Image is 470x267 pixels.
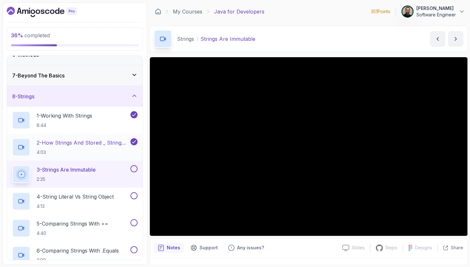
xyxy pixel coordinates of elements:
[352,245,365,251] p: Slides
[37,122,92,129] p: 8:44
[430,31,445,47] button: previous content
[386,245,397,251] p: Repo
[37,112,92,120] p: 1 - Working With Strings
[7,86,143,107] button: 8-Strings
[7,7,92,17] a: Dashboard
[154,243,184,253] button: notes button
[12,246,137,264] button: 6-Comparing Strings With .Equals2:09
[416,5,456,12] p: [PERSON_NAME]
[224,243,268,253] button: Feedback button
[11,32,50,39] span: completed
[12,165,137,183] button: 3-Strings Are Immutable2:35
[214,8,264,15] p: Java for Developers
[12,138,137,156] button: 2-How Strings And Stored _ String Pool4:03
[37,230,108,236] p: 4:40
[12,219,137,237] button: 5-Comparing Strings With ==4:40
[37,139,129,147] p: 2 - How Strings And Stored _ String Pool
[401,5,465,18] button: user profile image[PERSON_NAME]Software Engineer
[448,31,463,47] button: next content
[416,12,456,18] p: Software Engineer
[37,176,96,182] p: 2:35
[415,245,432,251] p: Designs
[167,245,180,251] p: Notes
[12,192,137,210] button: 4-String Literal Vs String Object4:13
[37,257,119,263] p: 2:09
[155,8,161,15] a: Dashboard
[37,247,119,254] p: 6 - Comparing Strings With .Equals
[200,35,255,43] p: Strings Are Immutable
[150,57,467,236] iframe: 3 - Strings are Immutable
[12,93,34,100] h3: 8 - Strings
[401,5,413,18] img: user profile image
[12,111,137,129] button: 1-Working With Strings8:44
[37,166,96,174] p: 3 - Strings Are Immutable
[200,245,218,251] p: Support
[237,245,264,251] p: Any issues?
[177,35,194,43] p: Strings
[437,245,463,251] button: Share
[451,245,463,251] p: Share
[12,72,65,79] h3: 7 - Beyond The Basics
[173,8,202,15] a: My Courses
[37,149,129,156] p: 4:03
[187,243,222,253] button: Support button
[37,220,108,227] p: 5 - Comparing Strings With ==
[11,32,23,39] span: 36 %
[371,8,390,15] p: 351 Points
[37,203,114,209] p: 4:13
[37,193,114,200] p: 4 - String Literal Vs String Object
[7,65,143,86] button: 7-Beyond The Basics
